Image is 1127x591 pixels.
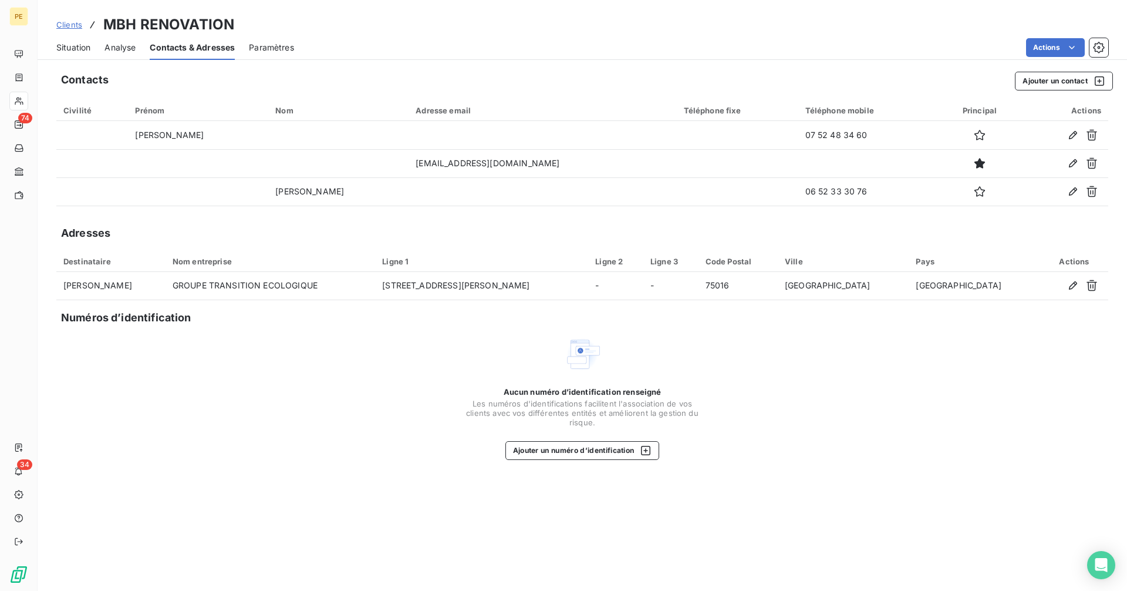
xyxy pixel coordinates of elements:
[61,72,109,88] h5: Contacts
[706,257,771,266] div: Code Postal
[588,272,643,300] td: -
[173,257,369,266] div: Nom entreprise
[699,272,778,300] td: 75016
[275,106,401,115] div: Nom
[56,272,166,300] td: [PERSON_NAME]
[465,399,700,427] span: Les numéros d'identifications facilitent l'association de vos clients avec vos différentes entité...
[56,42,90,53] span: Situation
[104,42,136,53] span: Analyse
[1028,106,1101,115] div: Actions
[595,257,636,266] div: Ligne 2
[375,272,588,300] td: [STREET_ADDRESS][PERSON_NAME]
[785,257,902,266] div: Ville
[9,7,28,26] div: PE
[56,20,82,29] span: Clients
[56,19,82,31] a: Clients
[805,106,932,115] div: Téléphone mobile
[61,310,191,326] h5: Numéros d’identification
[643,272,699,300] td: -
[268,177,409,206] td: [PERSON_NAME]
[798,177,939,206] td: 06 52 33 30 76
[135,106,261,115] div: Prénom
[416,106,669,115] div: Adresse email
[1087,551,1115,579] div: Open Intercom Messenger
[504,387,662,397] span: Aucun numéro d’identification renseigné
[916,257,1033,266] div: Pays
[1026,38,1085,57] button: Actions
[63,106,121,115] div: Civilité
[778,272,909,300] td: [GEOGRAPHIC_DATA]
[1015,72,1113,90] button: Ajouter un contact
[909,272,1040,300] td: [GEOGRAPHIC_DATA]
[563,335,601,373] img: Empty state
[166,272,376,300] td: GROUPE TRANSITION ECOLOGIQUE
[17,459,32,470] span: 34
[798,121,939,149] td: 07 52 48 34 60
[409,149,676,177] td: [EMAIL_ADDRESS][DOMAIN_NAME]
[63,257,158,266] div: Destinataire
[103,14,234,35] h3: MBH RENOVATION
[650,257,691,266] div: Ligne 3
[9,565,28,584] img: Logo LeanPay
[18,113,32,123] span: 74
[1047,257,1101,266] div: Actions
[249,42,294,53] span: Paramètres
[61,225,110,241] h5: Adresses
[382,257,581,266] div: Ligne 1
[946,106,1014,115] div: Principal
[150,42,235,53] span: Contacts & Adresses
[128,121,268,149] td: [PERSON_NAME]
[684,106,791,115] div: Téléphone fixe
[505,441,660,460] button: Ajouter un numéro d’identification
